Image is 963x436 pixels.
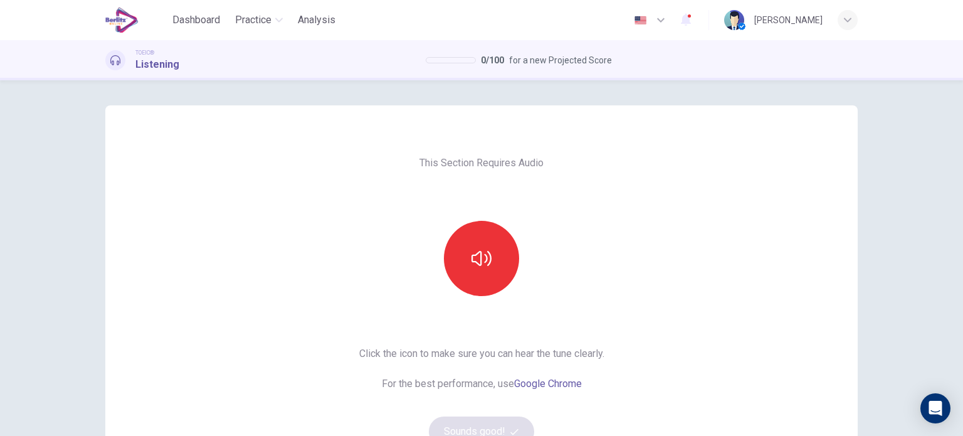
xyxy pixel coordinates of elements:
[105,8,139,33] img: EduSynch logo
[298,13,335,28] span: Analysis
[754,13,823,28] div: [PERSON_NAME]
[920,393,950,423] div: Open Intercom Messenger
[633,16,648,25] img: en
[293,9,340,31] button: Analysis
[419,156,544,171] span: This Section Requires Audio
[105,8,167,33] a: EduSynch logo
[509,53,612,68] span: for a new Projected Score
[172,13,220,28] span: Dashboard
[359,346,604,361] span: Click the icon to make sure you can hear the tune clearly.
[235,13,271,28] span: Practice
[724,10,744,30] img: Profile picture
[167,9,225,31] button: Dashboard
[230,9,288,31] button: Practice
[514,378,582,390] a: Google Chrome
[359,376,604,391] span: For the best performance, use
[135,57,179,72] h1: Listening
[135,48,154,57] span: TOEIC®
[481,53,504,68] span: 0 / 100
